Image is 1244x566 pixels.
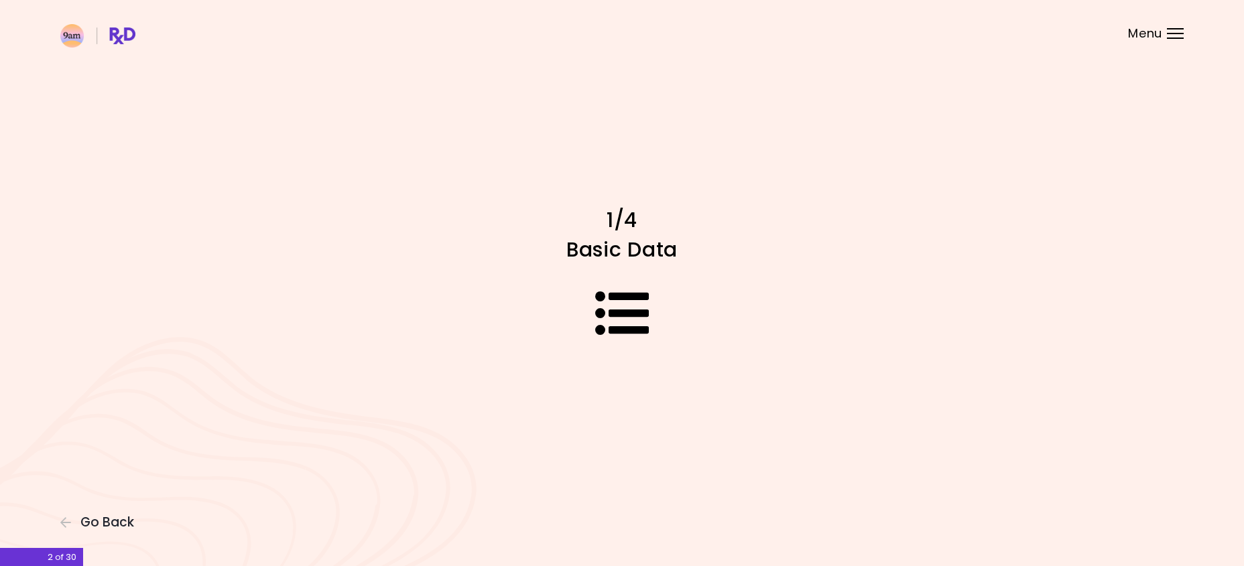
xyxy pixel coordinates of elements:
[387,207,857,233] h1: 1/4
[60,24,135,48] img: RxDiet
[387,236,857,263] h1: Basic Data
[60,515,141,530] button: Go Back
[80,515,134,530] span: Go Back
[1128,27,1162,40] span: Menu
